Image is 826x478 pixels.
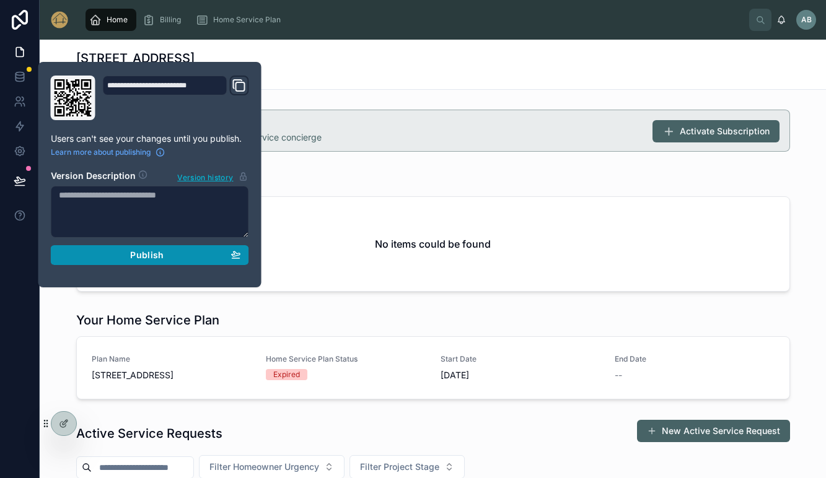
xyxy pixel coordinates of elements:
a: Home Service Plan [192,9,289,31]
a: Learn more about publishing [51,147,165,157]
span: Filter Homeowner Urgency [209,461,319,473]
p: Users can't see your changes until you publish. [51,133,249,145]
span: Home Service Plan Status [266,354,426,364]
div: Domain and Custom Link [103,76,249,120]
h1: Active Service Requests [76,425,222,442]
img: App logo [50,10,69,30]
h5: Setup your Astate Subscription [104,120,643,129]
a: Billing [139,9,190,31]
span: Home [107,15,128,25]
span: Home Service Plan [213,15,281,25]
button: Publish [51,245,249,265]
span: Version history [177,170,233,183]
button: New Active Service Request [637,420,790,442]
a: Home [86,9,136,31]
div: Get started with our premium home service concierge [104,131,643,144]
button: Version history [177,170,248,183]
button: Activate Subscription [652,120,780,142]
h1: [STREET_ADDRESS] [76,50,195,67]
h1: Your Home Service Plan [76,311,219,329]
span: [DATE] [441,369,600,381]
span: Activate Subscription [680,125,770,137]
span: AB [801,15,812,25]
div: Expired [273,369,300,380]
h2: No items could be found [375,237,491,251]
span: [STREET_ADDRESS] [92,369,252,381]
span: Billing [160,15,181,25]
span: Publish [130,250,164,261]
span: Filter Project Stage [360,461,439,473]
div: scrollable content [79,6,749,33]
span: Plan Name [92,354,252,364]
span: Start Date [441,354,600,364]
span: -- [615,369,622,381]
h2: Version Description [51,170,136,183]
span: Learn more about publishing [51,147,151,157]
span: End Date [615,354,775,364]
